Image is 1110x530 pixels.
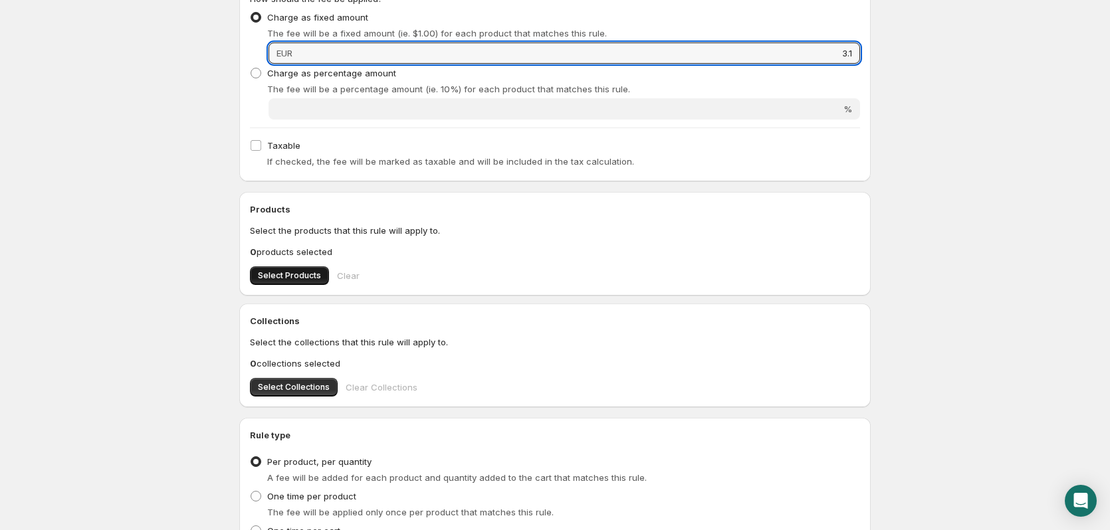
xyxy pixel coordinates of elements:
span: Select Collections [258,382,330,393]
button: Select Collections [250,378,338,397]
span: Select Products [258,270,321,281]
span: If checked, the fee will be marked as taxable and will be included in the tax calculation. [267,156,634,167]
span: % [843,104,852,114]
span: One time per product [267,491,356,501]
button: Select Products [250,266,329,285]
span: Charge as fixed amount [267,12,368,23]
p: Select the collections that this rule will apply to. [250,335,860,349]
h2: Rule type [250,428,860,442]
p: products selected [250,245,860,258]
span: Per product, per quantity [267,456,372,467]
b: 0 [250,246,257,257]
span: EUR [277,48,292,58]
span: Taxable [267,140,300,151]
h2: Products [250,203,860,216]
span: Charge as percentage amount [267,68,396,78]
p: The fee will be a percentage amount (ie. 10%) for each product that matches this rule. [267,82,860,96]
span: The fee will be a fixed amount (ie. $1.00) for each product that matches this rule. [267,28,607,39]
h2: Collections [250,314,860,327]
span: The fee will be applied only once per product that matches this rule. [267,507,554,517]
p: collections selected [250,357,860,370]
div: Open Intercom Messenger [1065,485,1097,517]
span: A fee will be added for each product and quantity added to the cart that matches this rule. [267,472,647,483]
p: Select the products that this rule will apply to. [250,224,860,237]
b: 0 [250,358,257,369]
